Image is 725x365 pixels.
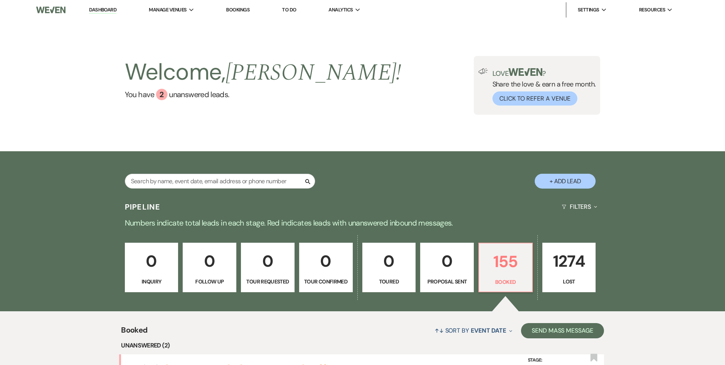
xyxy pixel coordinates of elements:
[125,174,315,189] input: Search by name, event date, email address or phone number
[36,2,65,18] img: Weven Logo
[425,248,469,274] p: 0
[508,68,542,76] img: weven-logo-green.svg
[304,277,348,286] p: Tour Confirmed
[188,277,231,286] p: Follow Up
[432,320,515,341] button: Sort By Event Date
[125,243,178,292] a: 0Inquiry
[578,6,599,14] span: Settings
[241,243,295,292] a: 0Tour Requested
[89,217,637,229] p: Numbers indicate total leads in each stage. Red indicates leads with unanswered inbound messages.
[435,327,444,335] span: ↑↓
[282,6,296,13] a: To Do
[149,6,186,14] span: Manage Venues
[542,243,596,292] a: 1274Lost
[420,243,474,292] a: 0Proposal Sent
[547,277,591,286] p: Lost
[246,248,290,274] p: 0
[367,277,411,286] p: Toured
[492,68,596,77] p: Love ?
[471,327,506,335] span: Event Date
[521,323,604,338] button: Send Mass Message
[121,324,147,341] span: Booked
[183,243,236,292] a: 0Follow Up
[425,277,469,286] p: Proposal Sent
[547,248,591,274] p: 1274
[362,243,416,292] a: 0Toured
[488,68,596,106] div: Share the love & earn a free month.
[559,197,600,217] button: Filters
[478,68,488,74] img: loud-speaker-illustration.svg
[484,249,527,274] p: 155
[89,6,116,14] a: Dashboard
[367,248,411,274] p: 0
[299,243,353,292] a: 0Tour Confirmed
[226,55,402,90] span: [PERSON_NAME] !
[226,6,250,13] a: Bookings
[528,356,585,365] label: Stage:
[125,89,402,100] a: You have 2 unanswered leads.
[304,248,348,274] p: 0
[156,89,167,100] div: 2
[188,248,231,274] p: 0
[121,341,604,351] li: Unanswered (2)
[478,243,533,292] a: 155Booked
[639,6,665,14] span: Resources
[130,277,174,286] p: Inquiry
[328,6,353,14] span: Analytics
[492,91,577,106] button: Click to Refer a Venue
[535,174,596,189] button: + Add Lead
[484,278,527,286] p: Booked
[125,56,402,89] h2: Welcome,
[246,277,290,286] p: Tour Requested
[130,248,174,274] p: 0
[125,202,161,212] h3: Pipeline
